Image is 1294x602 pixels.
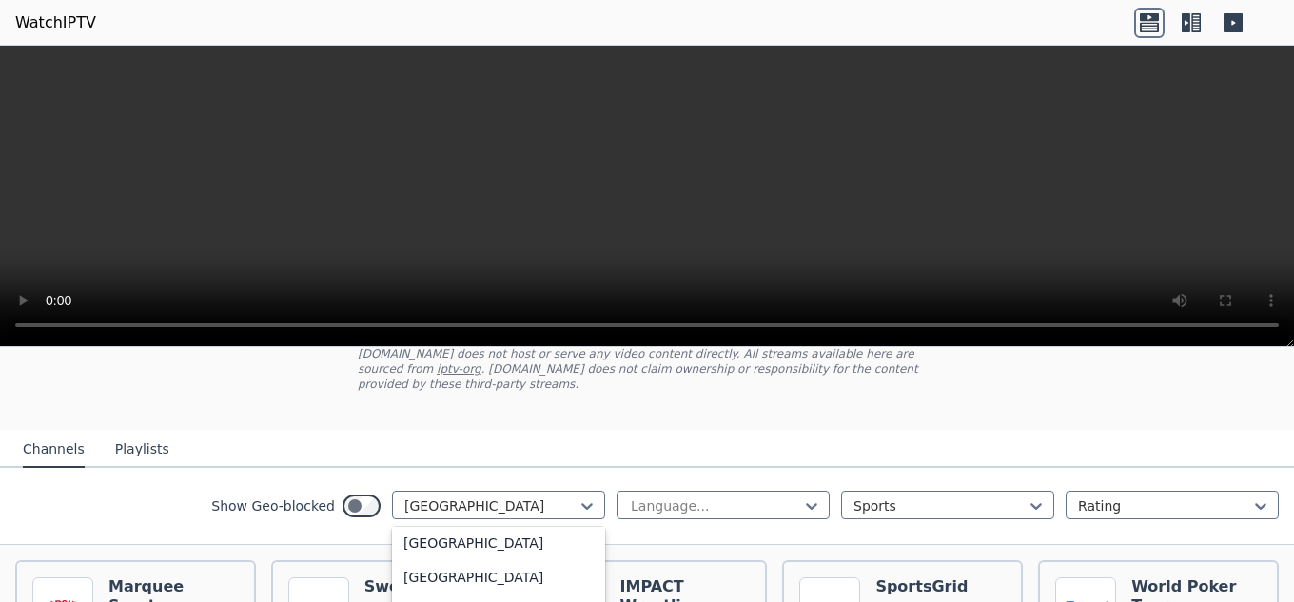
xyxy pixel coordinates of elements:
a: WatchIPTV [15,11,96,34]
a: iptv-org [437,362,481,376]
label: Show Geo-blocked [211,496,335,515]
div: [GEOGRAPHIC_DATA] [392,560,605,594]
button: Playlists [115,432,169,468]
button: Channels [23,432,85,468]
h6: Swerve Sports [364,577,489,596]
div: [GEOGRAPHIC_DATA] [392,526,605,560]
h6: SportsGrid [875,577,968,596]
p: [DOMAIN_NAME] does not host or serve any video content directly. All streams available here are s... [358,346,936,392]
